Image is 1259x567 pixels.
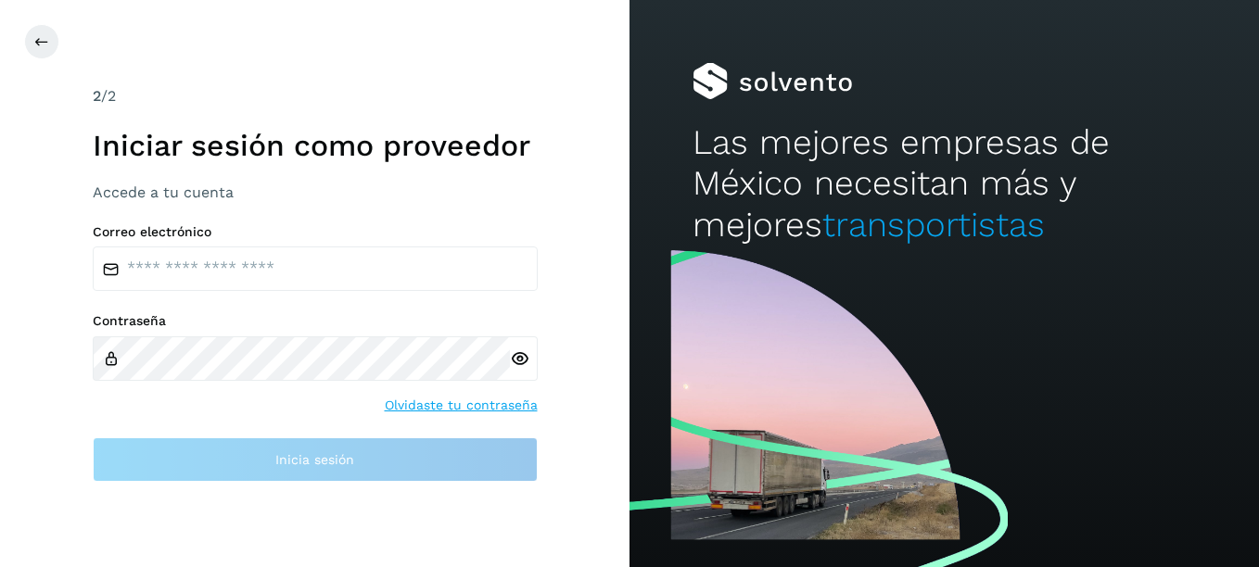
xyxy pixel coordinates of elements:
h2: Las mejores empresas de México necesitan más y mejores [693,122,1196,246]
h3: Accede a tu cuenta [93,183,538,201]
label: Contraseña [93,313,538,329]
span: 2 [93,87,101,105]
span: Inicia sesión [275,453,354,466]
button: Inicia sesión [93,437,538,482]
span: transportistas [822,205,1045,245]
a: Olvidaste tu contraseña [385,396,538,415]
h1: Iniciar sesión como proveedor [93,128,538,163]
label: Correo electrónico [93,224,538,240]
div: /2 [93,85,538,107]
